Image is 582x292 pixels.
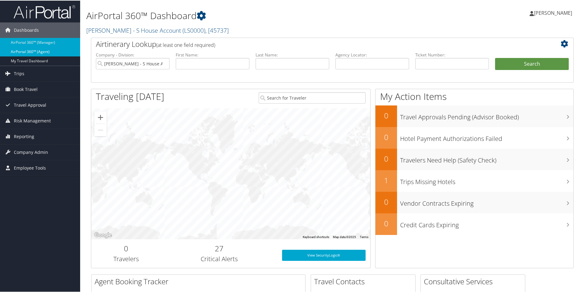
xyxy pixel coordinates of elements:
span: Travel Approval [14,97,46,112]
h2: 0 [375,131,397,142]
h3: Travel Approvals Pending (Advisor Booked) [400,109,573,121]
label: First Name: [176,51,249,57]
h2: 27 [166,243,273,253]
h2: Travel Contacts [314,276,415,286]
h3: Travelers [96,254,156,263]
h1: AirPortal 360™ Dashboard [86,9,414,22]
a: 0Hotel Payment Authorizations Failed [375,126,573,148]
a: 0Vendor Contracts Expiring [375,191,573,213]
label: Last Name: [256,51,329,57]
h2: 1 [375,175,397,185]
h2: 0 [375,153,397,163]
a: Terms (opens in new tab) [360,235,368,238]
a: Open this area in Google Maps (opens a new window) [93,231,113,239]
span: ( LS0000 ) [182,26,205,34]
span: Reporting [14,128,34,144]
a: [PERSON_NAME] - S House Account [86,26,229,34]
h2: Airtinerary Lookup [96,38,529,49]
label: Ticket Number: [415,51,489,57]
h3: Travelers Need Help (Safety Check) [400,152,573,164]
h3: Vendor Contracts Expiring [400,195,573,207]
h1: Traveling [DATE] [96,89,164,102]
span: , [ 45737 ] [205,26,229,34]
button: Zoom out [94,123,107,136]
a: 0Travel Approvals Pending (Advisor Booked) [375,105,573,126]
h2: 0 [375,218,397,228]
input: Search for Traveler [259,92,366,103]
span: [PERSON_NAME] [534,9,572,16]
a: 1Trips Missing Hotels [375,170,573,191]
img: airportal-logo.png [14,4,75,19]
span: Risk Management [14,113,51,128]
h2: Consultative Services [424,276,525,286]
img: Google [93,231,113,239]
h2: Agent Booking Tracker [95,276,305,286]
button: Search [495,57,569,70]
span: Book Travel [14,81,38,97]
label: Agency Locator: [335,51,409,57]
h3: Trips Missing Hotels [400,174,573,186]
a: View SecurityLogic® [282,249,366,260]
label: Company - Division: [96,51,170,57]
h3: Hotel Payment Authorizations Failed [400,131,573,142]
button: Zoom in [94,111,107,123]
h2: 0 [375,110,397,120]
h3: Credit Cards Expiring [400,217,573,229]
h2: 0 [96,243,156,253]
h1: My Action Items [375,89,573,102]
span: Dashboards [14,22,39,37]
span: (at least one field required) [156,41,215,48]
a: [PERSON_NAME] [530,3,578,22]
span: Employee Tools [14,160,46,175]
a: 0Travelers Need Help (Safety Check) [375,148,573,170]
span: Company Admin [14,144,48,159]
h2: 0 [375,196,397,207]
h3: Critical Alerts [166,254,273,263]
button: Keyboard shortcuts [303,234,329,239]
span: Map data ©2025 [333,235,356,238]
span: Trips [14,65,24,81]
a: 0Credit Cards Expiring [375,213,573,234]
